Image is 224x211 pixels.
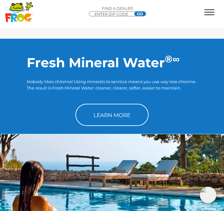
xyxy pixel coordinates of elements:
h2: Fresh Mineral Water [27,55,197,71]
sup: ∞ [172,53,179,65]
p: Nobody likes chlorine! Using minerals to sanitize means you use way less chlorine. The result is ... [27,79,197,98]
p: Find A Dealer [89,6,146,11]
img: openIcon [200,187,216,203]
a: Learn More [75,104,149,126]
button: MENU [204,9,214,15]
input: Zip Code Form [94,12,132,17]
sup: ® [165,53,172,65]
input: GO [134,12,146,16]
